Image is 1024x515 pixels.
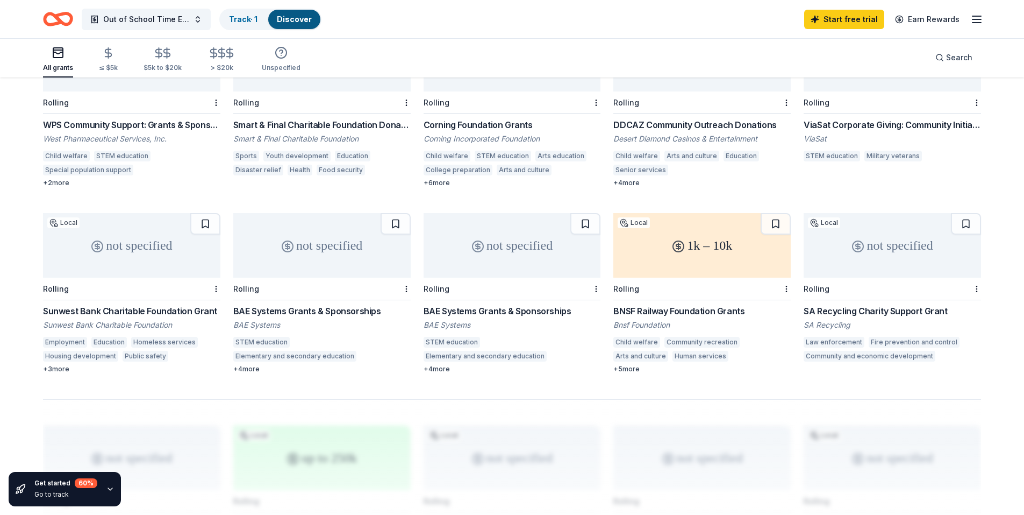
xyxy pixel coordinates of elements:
[207,43,236,77] button: > $20k
[43,320,220,330] div: Sunwest Bank Charitable Foundation
[43,351,118,362] div: Housing development
[43,365,220,373] div: + 3 more
[535,151,586,161] div: Arts education
[869,337,959,348] div: Fire prevention and control
[927,47,981,68] button: Search
[613,365,791,373] div: + 5 more
[43,213,220,278] div: not specified
[808,217,840,228] div: Local
[424,151,470,161] div: Child welfare
[43,179,220,187] div: + 2 more
[613,320,791,330] div: Bnsf Foundation
[34,478,97,488] div: Get started
[233,165,283,175] div: Disaster relief
[424,305,601,318] div: BAE Systems Grants & Sponsorships
[43,133,220,144] div: West Pharmaceutical Services, Inc.
[99,43,118,77] button: ≤ $5k
[613,305,791,318] div: BNSF Railway Foundation Grants
[804,213,981,365] a: not specifiedLocalRollingSA Recycling Charity Support GrantSA RecyclingLaw enforcementFire preven...
[233,365,411,373] div: + 4 more
[613,351,668,362] div: Arts and culture
[233,213,411,278] div: not specified
[804,98,829,107] div: Rolling
[424,320,601,330] div: BAE Systems
[43,284,69,293] div: Rolling
[613,179,791,187] div: + 4 more
[123,351,168,362] div: Public safety
[144,64,182,72] div: $5k to $20k
[43,213,220,373] a: not specifiedLocalRollingSunwest Bank Charitable Foundation GrantSunwest Bank Charitable Foundati...
[804,10,884,29] a: Start free trial
[138,165,216,175] div: In-patient medical care
[233,27,411,179] a: not specifiedLocalRollingSmart & Final Charitable Foundation DonationsSmart & Final Charitable Fo...
[664,151,719,161] div: Arts and culture
[34,490,97,499] div: Go to track
[613,133,791,144] div: Desert Diamond Casinos & Entertainment
[233,213,411,373] a: not specifiedRollingBAE Systems Grants & SponsorshipsBAE SystemsSTEM educationElementary and seco...
[424,98,449,107] div: Rolling
[82,9,211,30] button: Out of School Time Extracurricular/Academic Booster Programs
[424,27,601,187] a: not specifiedRollingCorning Foundation GrantsCorning Incorporated FoundationChild welfareSTEM edu...
[317,165,365,175] div: Food security
[424,284,449,293] div: Rolling
[233,305,411,318] div: BAE Systems Grants & Sponsorships
[233,284,259,293] div: Rolling
[233,151,259,161] div: Sports
[613,98,639,107] div: Rolling
[424,351,547,362] div: Elementary and secondary education
[233,98,259,107] div: Rolling
[424,337,480,348] div: STEM education
[804,337,864,348] div: Law enforcement
[43,118,220,131] div: WPS Community Support: Grants & Sponsorhips
[424,213,601,373] a: not specifiedRollingBAE Systems Grants & SponsorshipsBAE SystemsSTEM educationElementary and seco...
[613,213,791,278] div: 1k – 10k
[475,151,531,161] div: STEM education
[804,27,981,165] a: not specifiedRollingViaSat Corporate Giving: Community InitiativesViaSatSTEM educationMilitary ve...
[804,133,981,144] div: ViaSat
[613,151,660,161] div: Child welfare
[207,64,236,72] div: > $20k
[613,118,791,131] div: DDCAZ Community Outreach Donations
[103,13,189,26] span: Out of School Time Extracurricular/Academic Booster Programs
[613,27,791,187] a: not specifiedLocalRollingDDCAZ Community Outreach DonationsDesert Diamond Casinos & Entertainment...
[804,351,935,362] div: Community and economic development
[131,337,198,348] div: Homeless services
[99,64,118,72] div: ≤ $5k
[43,165,133,175] div: Special population support
[233,351,356,362] div: Elementary and secondary education
[233,337,290,348] div: STEM education
[804,305,981,318] div: SA Recycling Charity Support Grant
[946,51,972,64] span: Search
[43,64,73,72] div: All grants
[263,151,331,161] div: Youth development
[804,118,981,131] div: ViaSat Corporate Giving: Community Initiatives
[43,27,220,187] a: not specifiedLocalRollingWPS Community Support: Grants & SponsorhipsWest Pharmaceutical Services,...
[424,118,601,131] div: Corning Foundation Grants
[424,165,492,175] div: College preparation
[43,305,220,318] div: Sunwest Bank Charitable Foundation Grant
[94,151,151,161] div: STEM education
[233,320,411,330] div: BAE Systems
[233,118,411,131] div: Smart & Final Charitable Foundation Donations
[144,43,182,77] button: $5k to $20k
[424,179,601,187] div: + 6 more
[288,165,312,175] div: Health
[229,15,257,24] a: Track· 1
[804,320,981,330] div: SA Recycling
[613,165,668,175] div: Senior services
[43,98,69,107] div: Rolling
[804,213,981,278] div: not specified
[424,365,601,373] div: + 4 more
[43,42,73,77] button: All grants
[672,351,728,362] div: Human services
[233,133,411,144] div: Smart & Final Charitable Foundation
[219,9,321,30] button: Track· 1Discover
[335,151,370,161] div: Education
[613,213,791,373] a: 1k – 10kLocalRollingBNSF Railway Foundation GrantsBnsf FoundationChild welfareCommunity recreatio...
[43,337,87,348] div: Employment
[43,6,73,32] a: Home
[804,151,860,161] div: STEM education
[277,15,312,24] a: Discover
[613,284,639,293] div: Rolling
[804,284,829,293] div: Rolling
